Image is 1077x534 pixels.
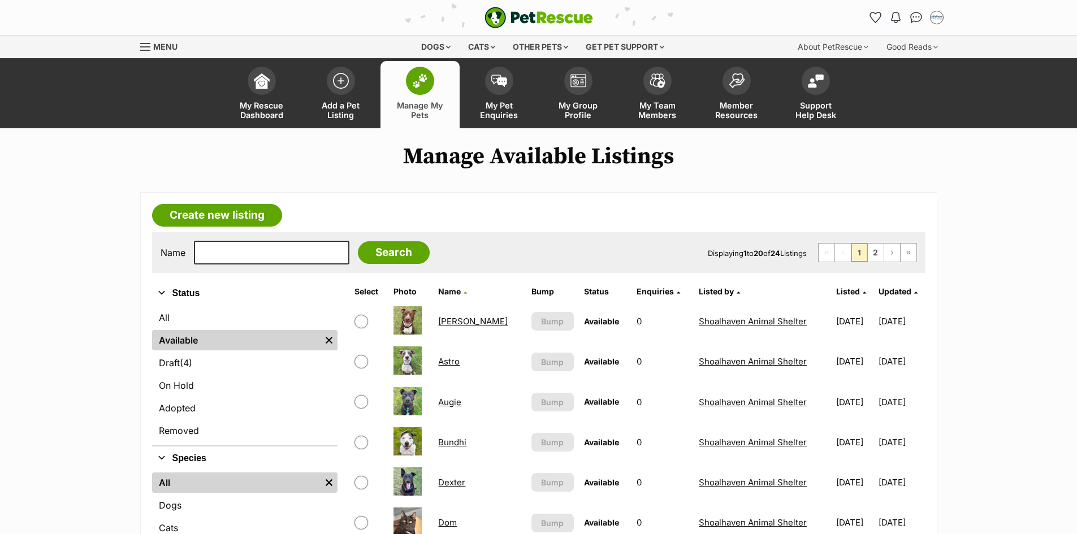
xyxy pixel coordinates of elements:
[790,101,841,120] span: Support Help Desk
[699,397,807,407] a: Shoalhaven Animal Shelter
[152,451,338,466] button: Species
[315,101,366,120] span: Add a Pet Listing
[808,74,824,88] img: help-desk-icon-fdf02630f3aa405de69fd3d07c3f3aa587a6932b1a1747fa1d2bba05be0121f9.svg
[928,8,946,27] button: My account
[553,101,604,120] span: My Group Profile
[152,307,338,328] a: All
[699,437,807,448] a: Shoalhaven Animal Shelter
[505,36,576,58] div: Other pets
[776,61,855,128] a: Support Help Desk
[412,73,428,88] img: manage-my-pets-icon-02211641906a0b7f246fdf0571729dbe1e7629f14944591b6c1af311fb30b64b.svg
[460,61,539,128] a: My Pet Enquiries
[901,244,916,262] a: Last page
[438,356,460,367] a: Astro
[152,472,321,493] a: All
[884,244,900,262] a: Next page
[152,495,338,515] a: Dogs
[539,61,618,128] a: My Group Profile
[152,398,338,418] a: Adopted
[578,36,672,58] div: Get pet support
[708,249,807,258] span: Displaying to of Listings
[879,383,924,422] td: [DATE]
[541,396,564,408] span: Bump
[879,423,924,462] td: [DATE]
[222,61,301,128] a: My Rescue Dashboard
[438,316,508,327] a: [PERSON_NAME]
[584,477,619,487] span: Available
[541,356,564,368] span: Bump
[868,244,884,262] a: Page 2
[333,73,349,89] img: add-pet-listing-icon-0afa8454b4691262ce3f59096e99ab1cd57d4a30225e0717b998d2c9b9846f56.svg
[358,241,430,264] input: Search
[438,477,465,488] a: Dexter
[867,8,885,27] a: Favourites
[699,356,807,367] a: Shoalhaven Animal Shelter
[301,61,380,128] a: Add a Pet Listing
[632,302,693,341] td: 0
[879,302,924,341] td: [DATE]
[819,244,834,262] span: First page
[832,383,877,422] td: [DATE]
[632,342,693,381] td: 0
[413,36,459,58] div: Dogs
[438,397,461,407] a: Augie
[321,472,338,493] a: Remove filter
[699,286,734,296] span: Listed by
[584,397,619,406] span: Available
[570,74,586,88] img: group-profile-icon-3fa3cf56718a62981997c0bc7e787c4b2cf8bcc04b72c1350f741eb67cf2f40e.svg
[485,7,593,28] a: PetRescue
[879,463,924,502] td: [DATE]
[531,312,574,331] button: Bump
[637,286,680,296] a: Enquiries
[879,286,911,296] span: Updated
[851,244,867,262] span: Page 1
[541,476,564,488] span: Bump
[632,463,693,502] td: 0
[832,302,877,341] td: [DATE]
[180,356,192,370] span: (4)
[531,514,574,532] button: Bump
[527,283,578,301] th: Bump
[887,8,905,27] button: Notifications
[438,437,466,448] a: Bundhi
[879,342,924,381] td: [DATE]
[879,36,946,58] div: Good Reads
[711,101,762,120] span: Member Resources
[729,73,745,88] img: member-resources-icon-8e73f808a243e03378d46382f2149f9095a855e16c252ad45f914b54edf8863c.svg
[637,286,674,296] span: translation missing: en.admin.listings.index.attributes.enquiries
[438,286,467,296] a: Name
[832,463,877,502] td: [DATE]
[754,249,763,258] strong: 20
[491,75,507,87] img: pet-enquiries-icon-7e3ad2cf08bfb03b45e93fb7055b45f3efa6380592205ae92323e6603595dc1f.svg
[380,61,460,128] a: Manage My Pets
[836,286,860,296] span: Listed
[771,249,780,258] strong: 24
[438,286,461,296] span: Name
[350,283,388,301] th: Select
[818,243,917,262] nav: Pagination
[152,330,321,350] a: Available
[632,383,693,422] td: 0
[236,101,287,120] span: My Rescue Dashboard
[699,316,807,327] a: Shoalhaven Animal Shelter
[743,249,747,258] strong: 1
[152,305,338,445] div: Status
[541,436,564,448] span: Bump
[910,12,922,23] img: chat-41dd97257d64d25036548639549fe6c8038ab92f7586957e7f3b1b290dea8141.svg
[867,8,946,27] ul: Account quick links
[485,7,593,28] img: logo-e224e6f780fb5917bec1dbf3a21bbac754714ae5b6737aabdf751b685950b380.svg
[835,244,851,262] span: Previous page
[531,353,574,371] button: Bump
[161,248,185,258] label: Name
[891,12,900,23] img: notifications-46538b983faf8c2785f20acdc204bb7945ddae34d4c08c2a6579f10ce5e182be.svg
[541,517,564,529] span: Bump
[832,423,877,462] td: [DATE]
[541,315,564,327] span: Bump
[832,342,877,381] td: [DATE]
[579,283,631,301] th: Status
[697,61,776,128] a: Member Resources
[584,437,619,447] span: Available
[152,286,338,301] button: Status
[531,433,574,451] button: Bump
[699,517,807,528] a: Shoalhaven Animal Shelter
